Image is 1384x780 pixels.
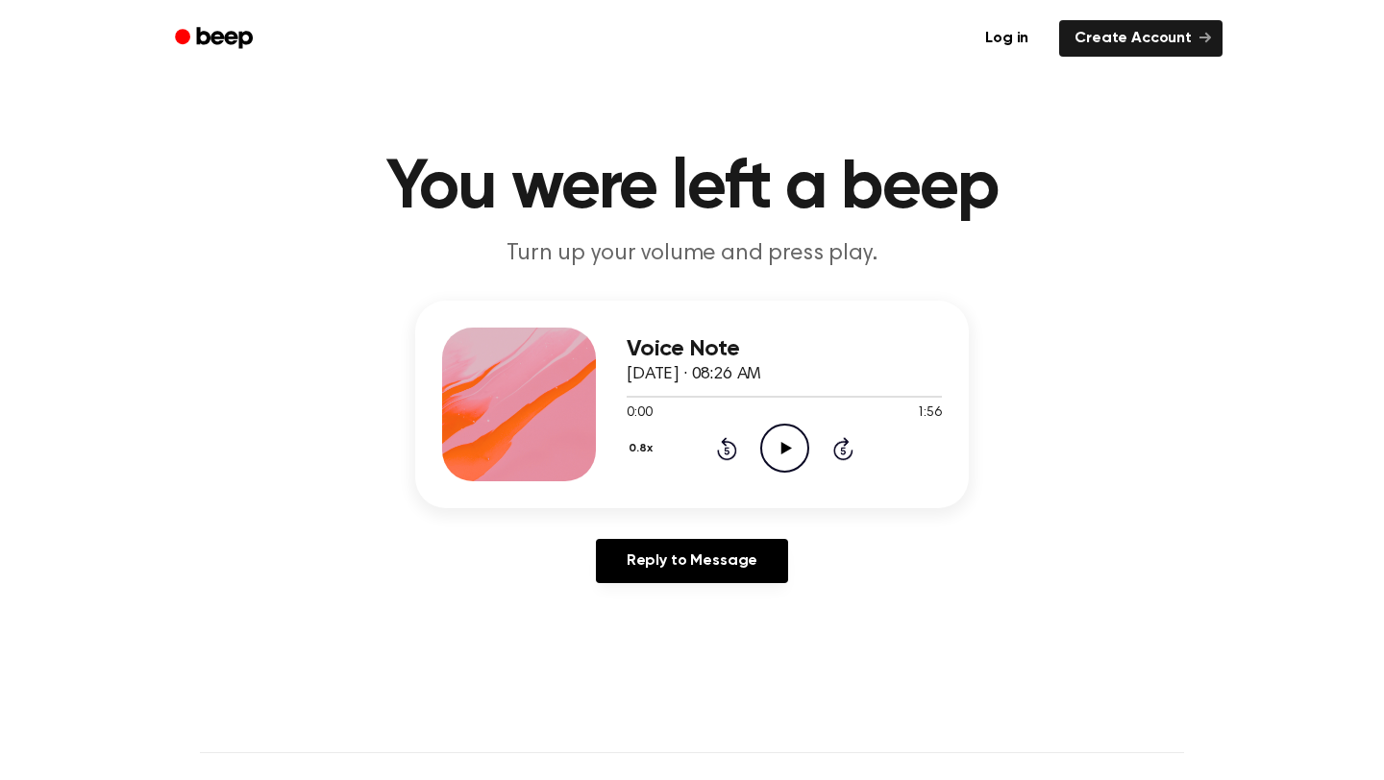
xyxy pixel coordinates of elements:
[323,238,1061,270] p: Turn up your volume and press play.
[200,154,1184,223] h1: You were left a beep
[627,366,761,383] span: [DATE] · 08:26 AM
[917,403,942,424] span: 1:56
[596,539,788,583] a: Reply to Message
[161,20,270,58] a: Beep
[627,336,942,362] h3: Voice Note
[627,432,659,465] button: 0.8x
[1059,20,1223,57] a: Create Account
[966,16,1048,61] a: Log in
[627,403,652,424] span: 0:00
